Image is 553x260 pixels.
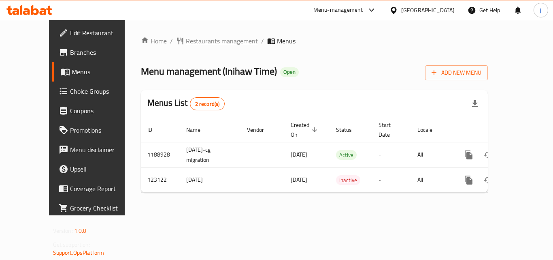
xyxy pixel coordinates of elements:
div: Total records count [190,97,225,110]
a: Coverage Report [52,179,141,198]
a: Home [141,36,167,46]
span: j [540,6,541,15]
a: Menu disclaimer [52,140,141,159]
span: Vendor [247,125,274,135]
a: Choice Groups [52,82,141,101]
span: Active [336,150,357,160]
li: / [261,36,264,46]
a: Menus [52,62,141,82]
span: Grocery Checklist [70,203,135,213]
span: Status [336,125,362,135]
button: more [459,145,479,165]
span: Add New Menu [432,68,481,78]
td: 1188928 [141,142,180,168]
span: 2 record(s) [190,100,225,108]
a: Grocery Checklist [52,198,141,218]
td: [DATE]-cg migration [180,142,240,168]
span: Menus [277,36,296,46]
button: more [459,170,479,190]
button: Add New Menu [425,65,488,80]
table: enhanced table [141,118,543,193]
a: Promotions [52,120,141,140]
nav: breadcrumb [141,36,488,46]
span: Coverage Report [70,184,135,193]
td: 123122 [141,168,180,192]
span: Menu management ( Inihaw Time ) [141,62,277,80]
button: Change Status [479,170,498,190]
span: Upsell [70,164,135,174]
span: Edit Restaurant [70,28,135,38]
span: Version: [53,226,73,236]
td: - [372,168,411,192]
span: Branches [70,47,135,57]
td: All [411,168,453,192]
span: [DATE] [291,149,307,160]
span: Restaurants management [186,36,258,46]
a: Coupons [52,101,141,120]
button: Change Status [479,145,498,165]
td: [DATE] [180,168,240,192]
li: / [170,36,173,46]
span: Locale [417,125,443,135]
h2: Menus List [147,97,225,110]
span: ID [147,125,163,135]
div: Export file [465,94,485,114]
span: Name [186,125,211,135]
span: Inactive [336,176,360,185]
span: Created On [291,120,320,140]
td: - [372,142,411,168]
span: Choice Groups [70,86,135,96]
div: Menu-management [313,5,363,15]
span: [DATE] [291,174,307,185]
span: Coupons [70,106,135,116]
a: Support.OpsPlatform [53,247,104,258]
div: [GEOGRAPHIC_DATA] [401,6,455,15]
span: Menu disclaimer [70,145,135,155]
span: Start Date [379,120,401,140]
a: Edit Restaurant [52,23,141,43]
span: Promotions [70,125,135,135]
a: Restaurants management [176,36,258,46]
a: Upsell [52,159,141,179]
td: All [411,142,453,168]
span: Menus [72,67,135,77]
span: Get support on: [53,239,90,250]
div: Open [280,67,299,77]
span: Open [280,69,299,75]
th: Actions [453,118,543,142]
a: Branches [52,43,141,62]
span: 1.0.0 [74,226,87,236]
